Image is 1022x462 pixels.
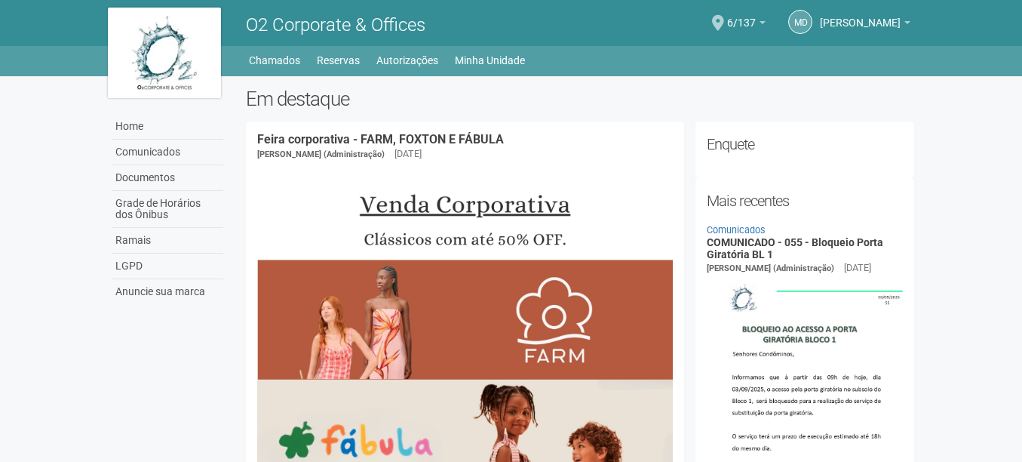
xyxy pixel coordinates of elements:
a: LGPD [112,254,223,279]
a: [PERSON_NAME] [820,19,910,31]
a: Reservas [317,50,360,71]
a: Chamados [249,50,300,71]
span: [PERSON_NAME] (Administração) [257,149,385,159]
a: Md [788,10,812,34]
a: Home [112,114,223,140]
a: Comunicados [707,224,766,236]
a: Autorizações [376,50,438,71]
span: Manuela do Couto Pereira [820,2,901,29]
span: O2 Corporate & Offices [246,14,425,35]
a: Minha Unidade [455,50,525,71]
a: Documentos [112,165,223,191]
h2: Enquete [707,133,904,156]
a: Grade de Horários dos Ônibus [112,191,223,228]
div: [DATE] [394,147,422,161]
div: [DATE] [844,261,871,275]
span: 6/137 [727,2,756,29]
h2: Em destaque [246,88,915,110]
a: COMUNICADO - 055 - Bloqueio Porta Giratória BL 1 [707,236,883,260]
a: Ramais [112,228,223,254]
img: logo.jpg [108,8,221,98]
a: Feira corporativa - FARM, FOXTON E FÁBULA [257,132,504,146]
a: Comunicados [112,140,223,165]
a: 6/137 [727,19,766,31]
h2: Mais recentes [707,189,904,212]
span: [PERSON_NAME] (Administração) [707,263,834,273]
a: Anuncie sua marca [112,279,223,304]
